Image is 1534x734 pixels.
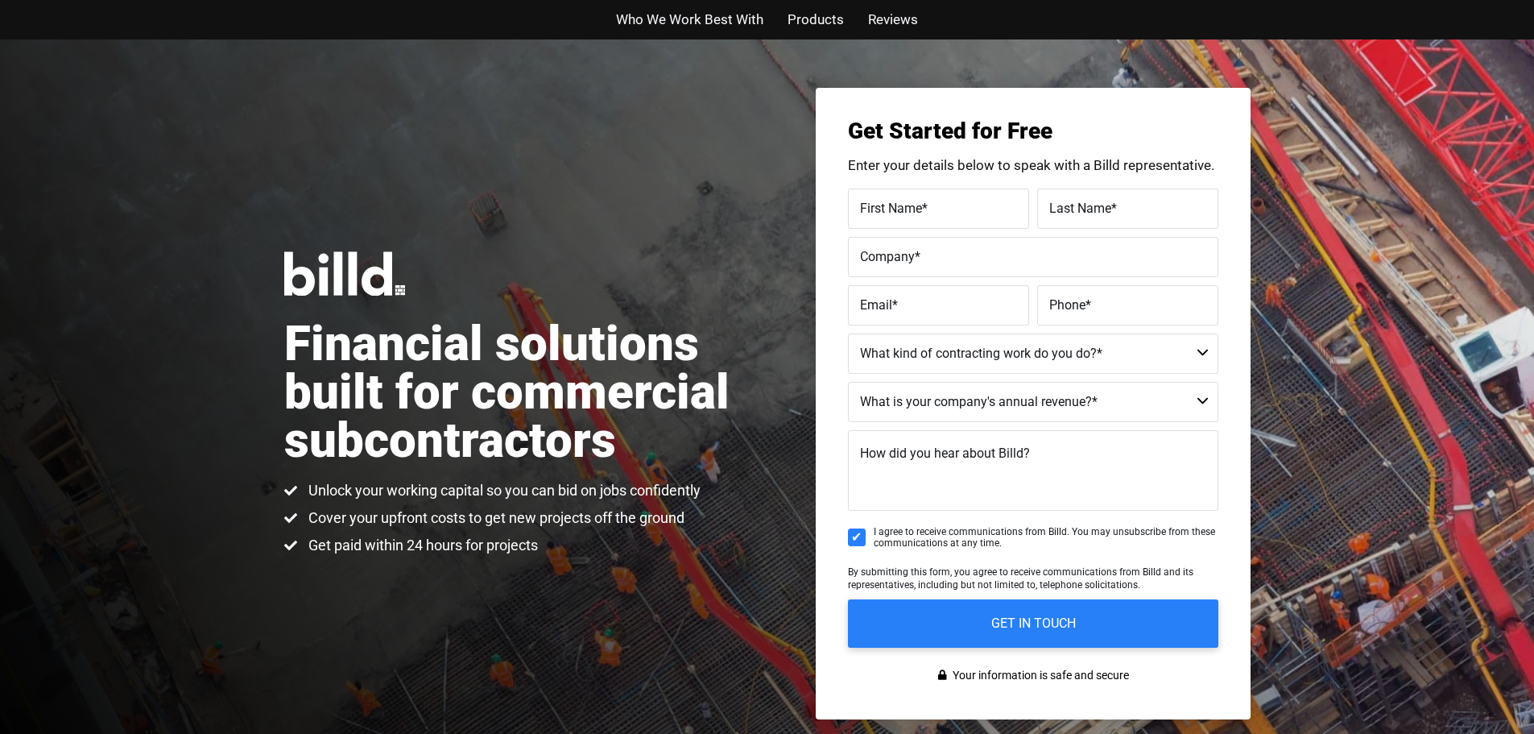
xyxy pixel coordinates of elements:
[868,8,918,31] a: Reviews
[949,664,1129,687] span: Your information is safe and secure
[860,200,922,215] span: First Name
[1049,200,1111,215] span: Last Name
[848,599,1218,648] input: GET IN TOUCH
[1049,297,1085,312] span: Phone
[304,536,538,555] span: Get paid within 24 hours for projects
[860,297,892,312] span: Email
[860,446,1030,461] span: How did you hear about Billd?
[284,320,767,465] h1: Financial solutions built for commercial subcontractors
[848,566,1193,591] span: By submitting this form, you agree to receive communications from Billd and its representatives, ...
[874,526,1218,549] span: I agree to receive communications from Billd. You may unsubscribe from these communications at an...
[848,120,1218,143] h3: Get Started for Free
[860,248,915,263] span: Company
[304,508,684,528] span: Cover your upfront costs to get new projects off the ground
[304,481,701,500] span: Unlock your working capital so you can bid on jobs confidently
[848,159,1218,172] p: Enter your details below to speak with a Billd representative.
[616,8,763,31] a: Who We Work Best With
[848,529,866,546] input: I agree to receive communications from Billd. You may unsubscribe from these communications at an...
[788,8,844,31] a: Products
